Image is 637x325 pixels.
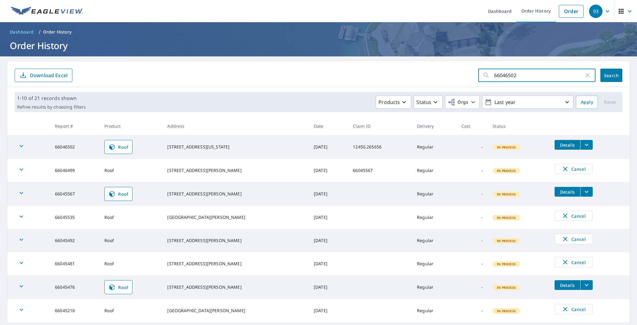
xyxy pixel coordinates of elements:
button: filesDropdownBtn-66046502 [580,140,593,150]
p: Refine results by choosing filters [17,104,86,110]
span: In Process [493,216,519,220]
td: [DATE] [309,206,348,229]
a: Order [559,5,584,18]
div: [GEOGRAPHIC_DATA][PERSON_NAME] [167,214,304,220]
button: detailsBtn-66046502 [555,140,580,150]
td: - [457,252,488,275]
td: 66045218 [50,299,100,322]
td: Regular [412,159,456,182]
span: Cancel [561,259,586,266]
p: Products [378,98,400,106]
td: Regular [412,299,456,322]
span: Roof [108,284,128,291]
span: In Process [493,285,519,290]
td: Regular [412,135,456,159]
li: / [39,28,41,36]
td: Regular [412,252,456,275]
div: [STREET_ADDRESS][PERSON_NAME] [167,261,304,267]
th: Delivery [412,117,456,135]
td: [DATE] [309,229,348,252]
button: Cancel [555,234,593,244]
span: Roof [108,143,128,151]
button: filesDropdownBtn-66045476 [580,280,593,290]
th: Product [100,117,162,135]
td: 66045492 [50,229,100,252]
a: Roof [104,140,132,154]
td: - [457,275,488,299]
div: [STREET_ADDRESS][PERSON_NAME] [167,284,304,290]
td: Regular [412,275,456,299]
td: - [457,206,488,229]
td: 66046499 [50,159,100,182]
td: 66045476 [50,275,100,299]
button: Apply [576,95,598,109]
td: Roof [100,299,162,322]
span: Details [558,282,577,288]
td: 12450.265656 [348,135,412,159]
div: 93 [589,5,603,18]
span: Orgs [448,98,468,106]
button: Cancel [555,304,593,314]
div: [GEOGRAPHIC_DATA][PERSON_NAME] [167,308,304,314]
td: - [457,159,488,182]
td: Roof [100,159,162,182]
span: Apply [581,98,593,106]
td: [DATE] [309,135,348,159]
td: Regular [412,206,456,229]
input: Address, Report #, Claim ID, etc. [494,67,584,84]
span: In Process [493,309,519,313]
span: Details [558,189,577,195]
div: [STREET_ADDRESS][PERSON_NAME] [167,191,304,197]
td: [DATE] [309,159,348,182]
td: Roof [100,206,162,229]
button: Status [414,95,443,109]
button: Orgs [445,95,480,109]
h1: Order History [7,39,630,52]
span: In Process [493,145,519,149]
p: Status [416,98,431,106]
th: Status [488,117,550,135]
span: Roof [108,190,128,198]
button: Search [600,69,622,82]
td: Roof [100,252,162,275]
td: [DATE] [309,275,348,299]
button: detailsBtn-66045567 [555,187,580,197]
td: 66046502 [50,135,100,159]
td: 66045481 [50,252,100,275]
div: [STREET_ADDRESS][PERSON_NAME] [167,237,304,244]
nav: breadcrumb [7,27,630,37]
button: Cancel [555,211,593,221]
span: In Process [493,169,519,173]
td: [DATE] [309,299,348,322]
p: 1-10 of 21 records shown [17,95,86,102]
td: - [457,135,488,159]
button: Cancel [555,164,593,174]
span: Cancel [561,235,586,243]
img: EV Logo [11,7,83,16]
p: Download Excel [30,72,67,79]
button: Last year [482,95,574,109]
th: Claim ID [348,117,412,135]
span: In Process [493,192,519,196]
div: [STREET_ADDRESS][PERSON_NAME] [167,167,304,173]
div: [STREET_ADDRESS][US_STATE] [167,144,304,150]
span: Search [605,73,617,78]
td: 66045567 [348,159,412,182]
td: - [457,299,488,322]
button: Download Excel [15,69,72,82]
td: 66045535 [50,206,100,229]
th: Report # [50,117,100,135]
p: Order History [43,29,72,35]
th: Address [162,117,309,135]
button: Cancel [555,257,593,267]
button: Products [376,95,411,109]
span: Cancel [561,165,586,173]
td: Regular [412,182,456,206]
a: Roof [104,280,132,294]
span: In Process [493,239,519,243]
td: - [457,182,488,206]
td: [DATE] [309,252,348,275]
span: Cancel [561,305,586,313]
span: In Process [493,262,519,266]
button: filesDropdownBtn-66045567 [580,187,593,197]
